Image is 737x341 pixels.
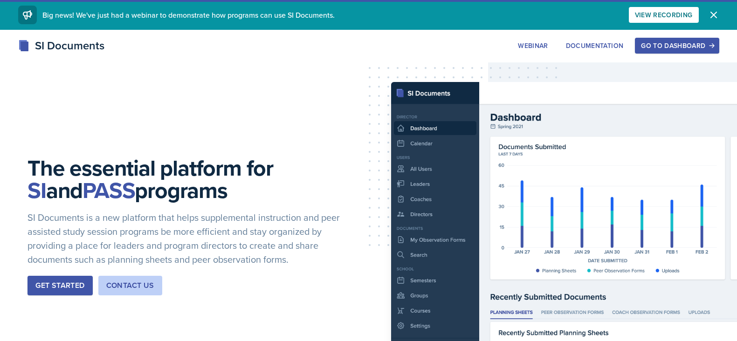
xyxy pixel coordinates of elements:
button: Get Started [28,276,92,295]
div: Contact Us [106,280,154,291]
button: Webinar [512,38,554,54]
button: Go to Dashboard [635,38,719,54]
button: Documentation [560,38,630,54]
div: Go to Dashboard [641,42,713,49]
button: Contact Us [98,276,162,295]
div: Documentation [566,42,624,49]
div: View Recording [635,11,693,19]
button: View Recording [629,7,699,23]
div: Webinar [518,42,548,49]
span: Big news! We've just had a webinar to demonstrate how programs can use SI Documents. [42,10,335,20]
div: Get Started [35,280,84,291]
div: SI Documents [18,37,104,54]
